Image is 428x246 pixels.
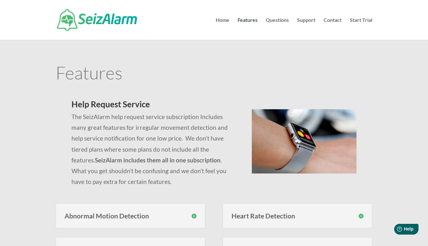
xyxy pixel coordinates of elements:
[232,212,363,219] h3: Heart Rate Detection
[252,109,357,173] img: seizalarm-on-wrist
[350,18,372,40] a: Start Trial
[238,18,257,40] a: Features
[71,100,236,111] h2: Help Request Service
[57,9,137,31] img: SeizAlarm
[71,111,236,187] p: The SeizAlarm help request service subscription Includes many great features for irregular moveme...
[297,18,315,40] a: Support
[216,18,229,40] a: Home
[324,18,342,40] a: Contact
[372,221,421,239] iframe: Help widget launcher
[266,18,289,40] a: Questions
[95,156,220,164] strong: SeizAlarm includes them all in one subscription
[56,64,372,85] h1: Features
[65,212,196,219] h3: Abnormal Motion Detection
